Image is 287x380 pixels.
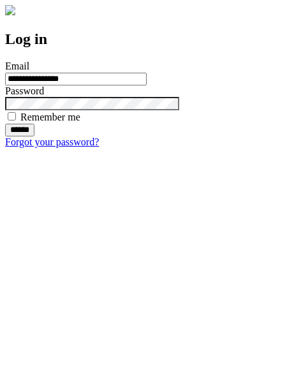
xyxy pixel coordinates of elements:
[5,136,99,147] a: Forgot your password?
[5,31,282,48] h2: Log in
[5,61,29,71] label: Email
[5,85,44,96] label: Password
[5,5,15,15] img: logo-4e3dc11c47720685a147b03b5a06dd966a58ff35d612b21f08c02c0306f2b779.png
[20,112,80,122] label: Remember me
